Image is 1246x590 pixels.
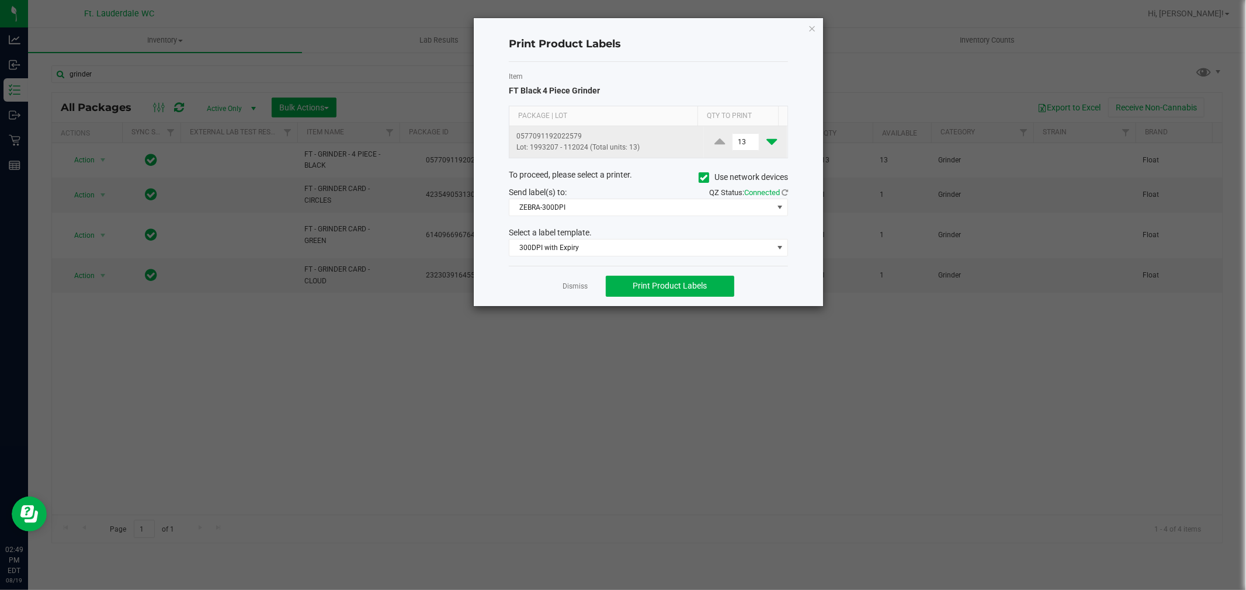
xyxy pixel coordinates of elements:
div: Select a label template. [500,227,797,239]
div: To proceed, please select a printer. [500,169,797,186]
span: 300DPI with Expiry [509,240,773,256]
button: Print Product Labels [606,276,734,297]
span: QZ Status: [709,188,788,197]
a: Dismiss [563,282,588,291]
h4: Print Product Labels [509,37,788,52]
p: 0577091192022579 [516,131,697,142]
label: Item [509,71,788,82]
th: Qty to Print [697,106,778,126]
th: Package | Lot [509,106,697,126]
span: ZEBRA-300DPI [509,199,773,216]
span: Print Product Labels [633,281,707,290]
label: Use network devices [699,171,788,183]
span: FT Black 4 Piece Grinder [509,86,600,95]
span: Send label(s) to: [509,188,567,197]
span: Connected [744,188,780,197]
iframe: Resource center [12,497,47,532]
p: Lot: 1993207 - 112024 (Total units: 13) [516,142,697,153]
